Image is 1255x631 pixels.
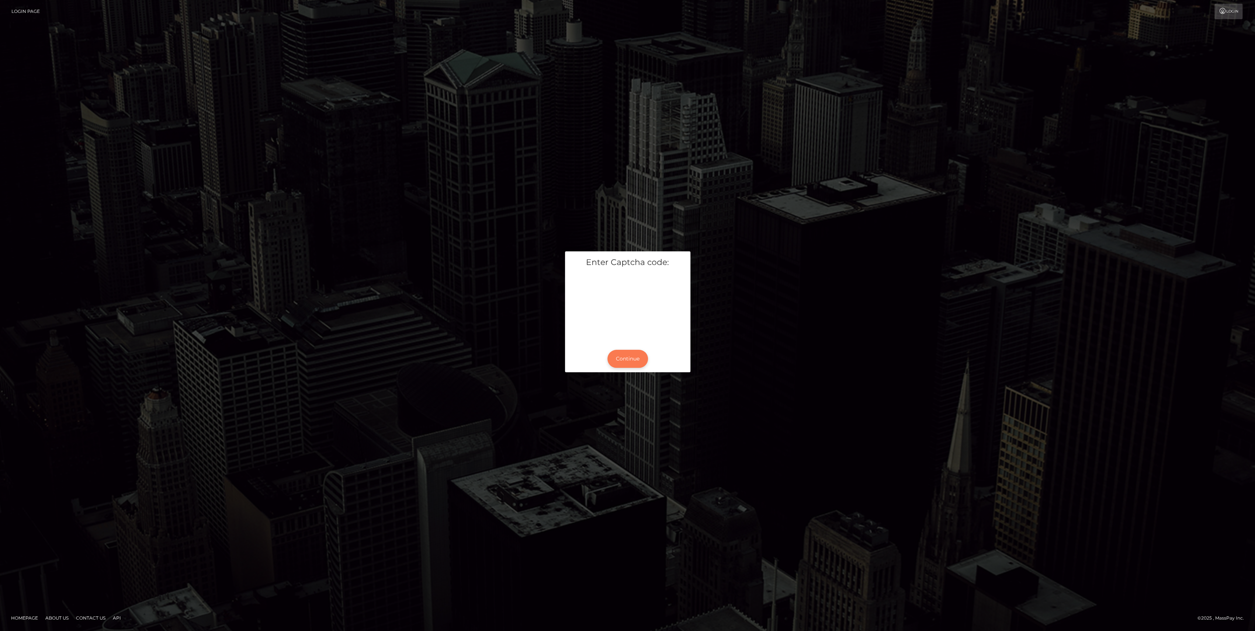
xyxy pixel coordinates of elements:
a: Homepage [8,612,41,624]
button: Continue [607,350,648,368]
a: About Us [42,612,72,624]
div: © 2025 , MassPay Inc. [1197,614,1249,622]
a: Contact Us [73,612,108,624]
iframe: mtcaptcha [571,274,685,339]
h5: Enter Captcha code: [571,257,685,268]
a: API [110,612,124,624]
a: Login [1214,4,1242,19]
a: Login Page [11,4,40,19]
